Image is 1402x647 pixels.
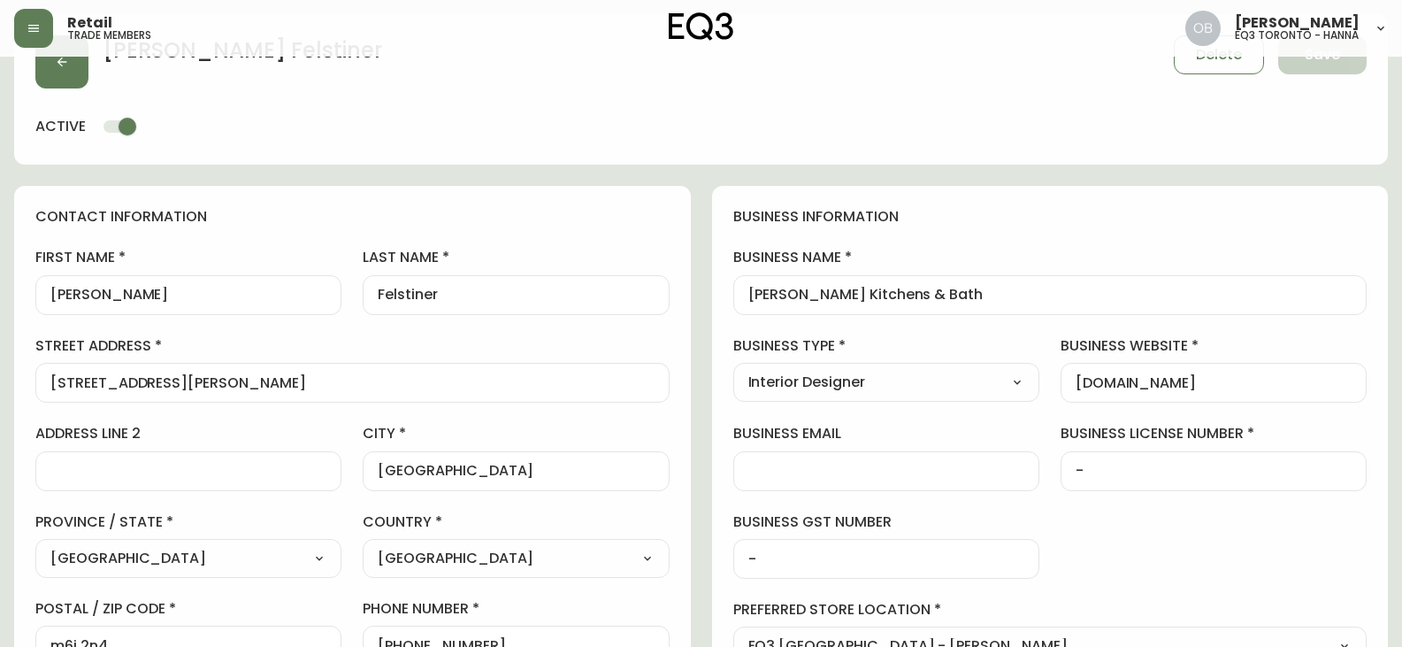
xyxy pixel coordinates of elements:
label: country [363,512,669,532]
label: business license number [1061,424,1367,443]
label: business name [733,248,1368,267]
label: street address [35,336,670,356]
label: last name [363,248,669,267]
label: business gst number [733,512,1039,532]
h5: eq3 toronto - hanna [1235,30,1359,41]
span: Retail [67,16,112,30]
img: 8e0065c524da89c5c924d5ed86cfe468 [1185,11,1221,46]
h4: business information [733,207,1368,227]
label: business website [1061,336,1367,356]
input: https://www.designshop.com [1076,374,1352,391]
h4: contact information [35,207,670,227]
label: phone number [363,599,669,619]
h4: active [35,117,86,136]
h5: trade members [67,30,151,41]
label: province / state [35,512,341,532]
label: city [363,424,669,443]
label: address line 2 [35,424,341,443]
img: logo [669,12,734,41]
label: business email [733,424,1039,443]
span: [PERSON_NAME] [1235,16,1360,30]
label: business type [733,336,1039,356]
label: preferred store location [733,600,1368,620]
label: first name [35,248,341,267]
label: postal / zip code [35,599,341,619]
